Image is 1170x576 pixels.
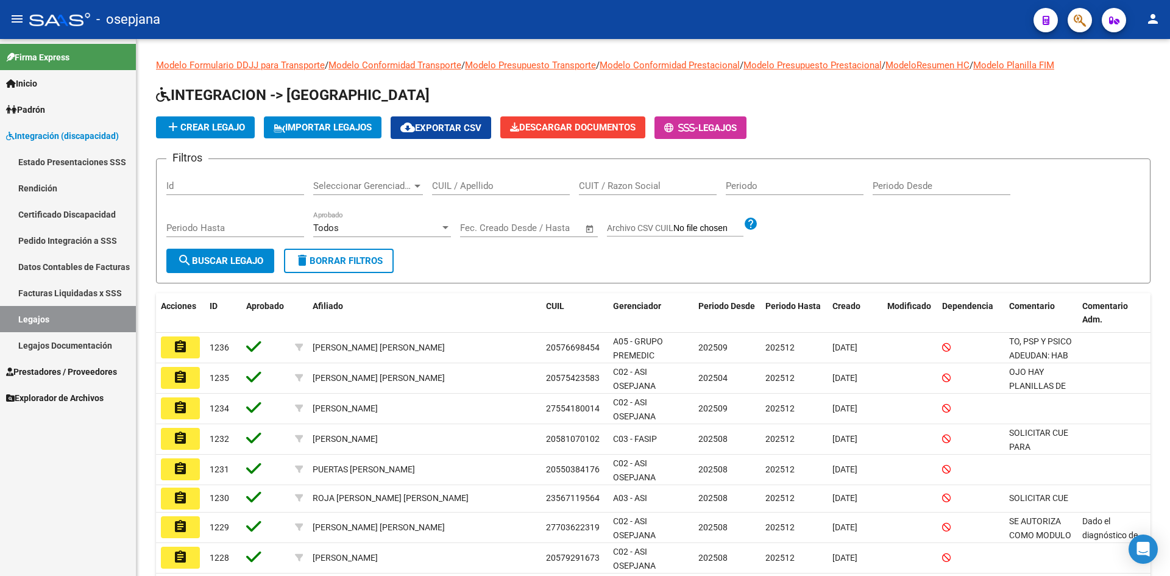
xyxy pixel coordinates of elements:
[698,553,728,563] span: 202508
[887,301,931,311] span: Modificado
[6,103,45,116] span: Padrón
[295,253,310,268] mat-icon: delete
[698,343,728,352] span: 202509
[765,522,795,532] span: 202512
[1004,293,1077,333] datatable-header-cell: Comentario
[828,293,882,333] datatable-header-cell: Creado
[698,464,728,474] span: 202508
[765,373,795,383] span: 202512
[295,255,383,266] span: Borrar Filtros
[274,122,372,133] span: IMPORTAR LEGAJOS
[760,293,828,333] datatable-header-cell: Periodo Hasta
[246,301,284,311] span: Aprobado
[832,434,857,444] span: [DATE]
[313,491,469,505] div: ROJA [PERSON_NAME] [PERSON_NAME]
[583,222,597,236] button: Open calendar
[313,463,415,477] div: PUERTAS [PERSON_NAME]
[546,493,600,503] span: 23567119564
[173,340,188,354] mat-icon: assignment
[546,373,600,383] span: 20575423583
[1009,428,1072,563] span: SOLICITAR CUE PARA CODIFICAR 86 O SOLICITAR QUE PRESENTE A LA BREVEDAD ALGUNA DE LAS PRESTACIONES...
[541,293,608,333] datatable-header-cell: CUIL
[6,129,119,143] span: Integración (discapacidad)
[765,404,795,413] span: 202512
[765,434,795,444] span: 202512
[546,343,600,352] span: 20576698454
[210,434,229,444] span: 1232
[1129,535,1158,564] div: Open Intercom Messenger
[156,293,205,333] datatable-header-cell: Acciones
[693,293,760,333] datatable-header-cell: Periodo Desde
[313,222,339,233] span: Todos
[743,60,882,71] a: Modelo Presupuesto Prestacional
[698,493,728,503] span: 202508
[698,522,728,532] span: 202508
[698,404,728,413] span: 202509
[832,464,857,474] span: [DATE]
[613,516,656,540] span: C02 - ASI OSEPJANA
[210,373,229,383] span: 1235
[161,301,196,311] span: Acciones
[400,120,415,135] mat-icon: cloud_download
[210,493,229,503] span: 1230
[10,12,24,26] mat-icon: menu
[510,122,636,133] span: Descargar Documentos
[613,434,657,444] span: C03 - FASIP
[832,493,857,503] span: [DATE]
[1009,301,1055,311] span: Comentario
[313,341,445,355] div: [PERSON_NAME] [PERSON_NAME]
[765,343,795,352] span: 202512
[942,301,993,311] span: Dependencia
[177,255,263,266] span: Buscar Legajo
[832,522,857,532] span: [DATE]
[500,116,645,138] button: Descargar Documentos
[166,249,274,273] button: Buscar Legajo
[166,149,208,166] h3: Filtros
[546,464,600,474] span: 20550384176
[465,60,596,71] a: Modelo Presupuesto Transporte
[1082,301,1128,325] span: Comentario Adm.
[308,293,541,333] datatable-header-cell: Afiliado
[654,116,746,139] button: -Legajos
[166,119,180,134] mat-icon: add
[882,293,937,333] datatable-header-cell: Modificado
[210,522,229,532] span: 1229
[460,222,509,233] input: Fecha inicio
[607,223,673,233] span: Archivo CSV CUIL
[241,293,290,333] datatable-header-cell: Aprobado
[613,336,663,360] span: A05 - GRUPO PREMEDIC
[546,434,600,444] span: 20581070102
[313,551,378,565] div: [PERSON_NAME]
[698,434,728,444] span: 202508
[210,464,229,474] span: 1231
[313,402,378,416] div: [PERSON_NAME]
[210,343,229,352] span: 1236
[6,365,117,379] span: Prestadores / Proveedores
[698,123,737,133] span: Legajos
[520,222,580,233] input: Fecha fin
[400,123,481,133] span: Exportar CSV
[765,553,795,563] span: 202512
[6,391,104,405] span: Explorador de Archivos
[284,249,394,273] button: Borrar Filtros
[177,253,192,268] mat-icon: search
[313,432,378,446] div: [PERSON_NAME]
[173,550,188,564] mat-icon: assignment
[698,301,755,311] span: Periodo Desde
[613,367,656,391] span: C02 - ASI OSEPJANA
[173,461,188,476] mat-icon: assignment
[832,343,857,352] span: [DATE]
[166,122,245,133] span: Crear Legajo
[1009,336,1072,416] span: TO, PSP Y PSICO ADEUDAN: HAB DE CONSULTORIO + MAT PROV + POLIZA
[313,180,412,191] span: Seleccionar Gerenciador
[600,60,740,71] a: Modelo Conformidad Prestacional
[205,293,241,333] datatable-header-cell: ID
[210,553,229,563] span: 1228
[765,301,821,311] span: Periodo Hasta
[546,301,564,311] span: CUIL
[832,553,857,563] span: [DATE]
[743,216,758,231] mat-icon: help
[173,491,188,505] mat-icon: assignment
[313,371,445,385] div: [PERSON_NAME] [PERSON_NAME]
[546,404,600,413] span: 27554180014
